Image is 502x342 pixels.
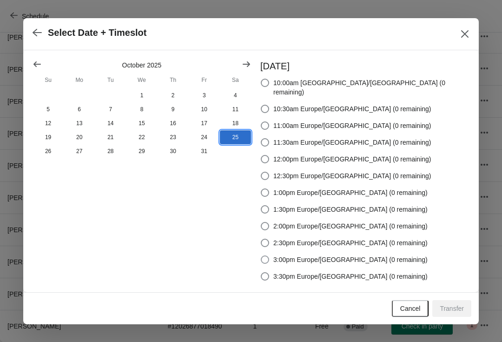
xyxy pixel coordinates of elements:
span: 12:00pm Europe/[GEOGRAPHIC_DATA] (0 remaining) [273,154,431,164]
th: Friday [189,72,220,88]
button: Wednesday October 22 2025 [126,130,157,144]
th: Sunday [33,72,64,88]
span: 3:30pm Europe/[GEOGRAPHIC_DATA] (0 remaining) [273,272,428,281]
button: Close [456,26,473,42]
button: Thursday October 30 2025 [158,144,189,158]
button: Thursday October 16 2025 [158,116,189,130]
th: Tuesday [95,72,126,88]
button: Tuesday October 14 2025 [95,116,126,130]
span: 2:30pm Europe/[GEOGRAPHIC_DATA] (0 remaining) [273,238,428,248]
button: Friday October 10 2025 [189,102,220,116]
button: Saturday October 11 2025 [220,102,251,116]
span: 1:00pm Europe/[GEOGRAPHIC_DATA] (0 remaining) [273,188,428,197]
button: Thursday October 9 2025 [158,102,189,116]
button: Wednesday October 1 2025 [126,88,157,102]
button: Friday October 31 2025 [189,144,220,158]
button: Sunday October 26 2025 [33,144,64,158]
button: Saturday October 25 2025 [220,130,251,144]
span: 2:00pm Europe/[GEOGRAPHIC_DATA] (0 remaining) [273,221,428,231]
span: 11:00am Europe/[GEOGRAPHIC_DATA] (0 remaining) [273,121,431,130]
button: Wednesday October 29 2025 [126,144,157,158]
button: Monday October 27 2025 [64,144,95,158]
button: Tuesday October 21 2025 [95,130,126,144]
span: 10:30am Europe/[GEOGRAPHIC_DATA] (0 remaining) [273,104,431,114]
button: Saturday October 18 2025 [220,116,251,130]
h3: [DATE] [260,60,469,73]
button: Show next month, November 2025 [238,56,255,73]
button: Friday October 24 2025 [189,130,220,144]
button: Friday October 17 2025 [189,116,220,130]
button: Show previous month, September 2025 [29,56,46,73]
th: Thursday [158,72,189,88]
button: Monday October 20 2025 [64,130,95,144]
button: Sunday October 12 2025 [33,116,64,130]
h2: Select Date + Timeslot [48,27,147,38]
span: Cancel [400,305,421,312]
th: Saturday [220,72,251,88]
button: Saturday October 4 2025 [220,88,251,102]
span: 10:00am [GEOGRAPHIC_DATA]/[GEOGRAPHIC_DATA] (0 remaining) [273,78,469,97]
span: 12:30pm Europe/[GEOGRAPHIC_DATA] (0 remaining) [273,171,431,181]
button: Thursday October 23 2025 [158,130,189,144]
button: Sunday October 5 2025 [33,102,64,116]
span: 1:30pm Europe/[GEOGRAPHIC_DATA] (0 remaining) [273,205,428,214]
button: Wednesday October 15 2025 [126,116,157,130]
button: Sunday October 19 2025 [33,130,64,144]
th: Wednesday [126,72,157,88]
button: Tuesday October 28 2025 [95,144,126,158]
button: Cancel [392,300,429,317]
button: Tuesday October 7 2025 [95,102,126,116]
span: 11:30am Europe/[GEOGRAPHIC_DATA] (0 remaining) [273,138,431,147]
button: Monday October 13 2025 [64,116,95,130]
span: 3:00pm Europe/[GEOGRAPHIC_DATA] (0 remaining) [273,255,428,264]
button: Friday October 3 2025 [189,88,220,102]
button: Wednesday October 8 2025 [126,102,157,116]
button: Thursday October 2 2025 [158,88,189,102]
button: Monday October 6 2025 [64,102,95,116]
th: Monday [64,72,95,88]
